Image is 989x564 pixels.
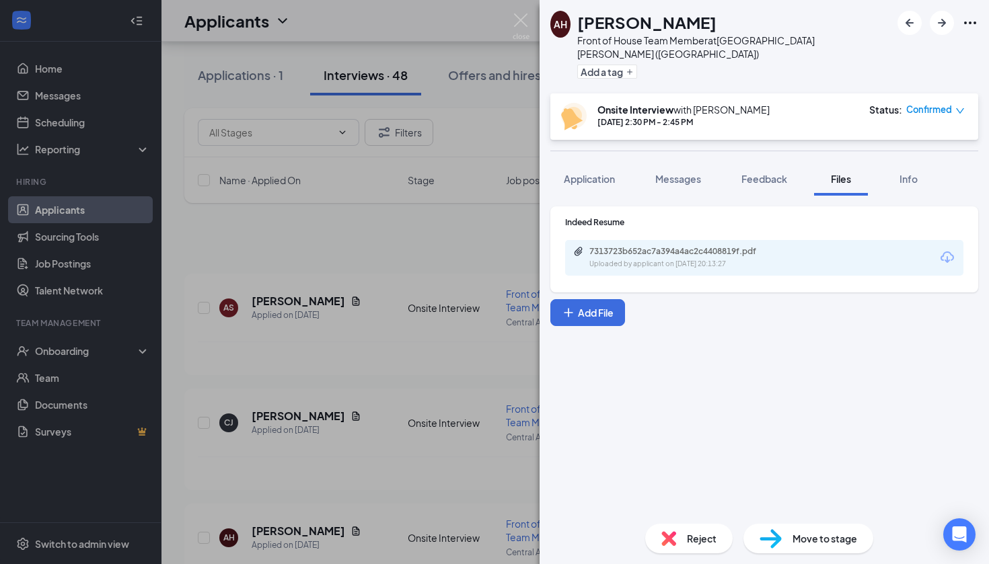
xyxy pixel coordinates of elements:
svg: Ellipses [962,15,978,31]
div: 7313723b652ac7a394a4ac2c4408819f.pdf [589,246,778,257]
a: Paperclip7313723b652ac7a394a4ac2c4408819f.pdfUploaded by applicant on [DATE] 20:13:27 [573,246,791,270]
div: Open Intercom Messenger [943,518,976,551]
div: Uploaded by applicant on [DATE] 20:13:27 [589,259,791,270]
h1: [PERSON_NAME] [577,11,717,34]
button: PlusAdd a tag [577,65,637,79]
div: Indeed Resume [565,216,963,228]
button: ArrowRight [930,11,954,35]
svg: Paperclip [573,246,584,257]
span: Application [564,173,615,185]
span: Info [900,173,918,185]
div: with [PERSON_NAME] [597,103,770,116]
span: Files [831,173,851,185]
span: Messages [655,173,701,185]
svg: Plus [626,68,634,76]
div: Status : [869,103,902,116]
div: AH [554,17,567,31]
span: Reject [687,531,717,546]
svg: Download [939,249,955,266]
button: Add FilePlus [550,299,625,326]
span: down [955,106,965,116]
div: Front of House Team Member at [GEOGRAPHIC_DATA][PERSON_NAME] ([GEOGRAPHIC_DATA]) [577,34,891,61]
b: Onsite Interview [597,104,673,116]
svg: ArrowRight [934,15,950,31]
div: [DATE] 2:30 PM - 2:45 PM [597,116,770,128]
span: Feedback [741,173,787,185]
svg: Plus [562,306,575,319]
span: Move to stage [793,531,857,546]
span: Confirmed [906,103,952,116]
button: ArrowLeftNew [898,11,922,35]
svg: ArrowLeftNew [902,15,918,31]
